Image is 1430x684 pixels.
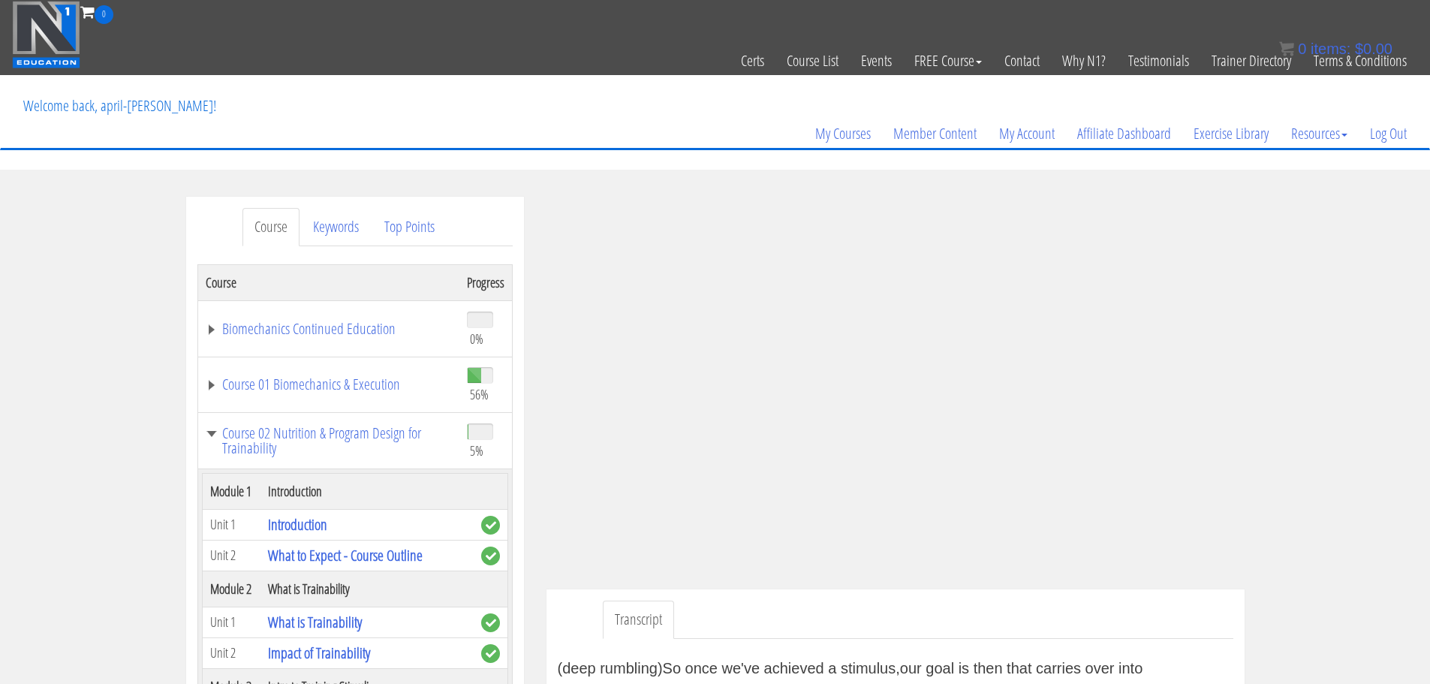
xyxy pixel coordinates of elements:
[481,547,500,565] span: complete
[1280,98,1359,170] a: Resources
[804,98,882,170] a: My Courses
[202,607,260,637] td: Unit 1
[1051,24,1117,98] a: Why N1?
[1302,24,1418,98] a: Terms & Conditions
[1355,41,1363,57] span: $
[268,643,370,663] a: Impact of Trainability
[470,386,489,402] span: 56%
[301,208,371,246] a: Keywords
[1355,41,1392,57] bdi: 0.00
[993,24,1051,98] a: Contact
[730,24,775,98] a: Certs
[260,473,474,509] th: Introduction
[206,321,452,336] a: Biomechanics Continued Education
[80,2,113,22] a: 0
[202,473,260,509] th: Module 1
[850,24,903,98] a: Events
[988,98,1066,170] a: My Account
[1311,41,1350,57] span: items:
[1279,41,1294,56] img: icon11.png
[206,426,452,456] a: Course 02 Nutrition & Program Design for Trainability
[12,1,80,68] img: n1-education
[1359,98,1418,170] a: Log Out
[470,442,483,459] span: 5%
[268,612,362,632] a: What is Trainability
[603,601,674,639] a: Transcript
[459,264,513,300] th: Progress
[242,208,300,246] a: Course
[481,516,500,535] span: complete
[260,571,474,607] th: What is Trainability
[1298,41,1306,57] span: 0
[197,264,459,300] th: Course
[268,545,423,565] a: What to Expect - Course Outline
[1200,24,1302,98] a: Trainer Directory
[1279,41,1392,57] a: 0 items: $0.00
[372,208,447,246] a: Top Points
[481,613,500,632] span: complete
[903,24,993,98] a: FREE Course
[12,76,227,136] p: Welcome back, april-[PERSON_NAME]!
[1066,98,1182,170] a: Affiliate Dashboard
[268,514,327,535] a: Introduction
[202,571,260,607] th: Module 2
[95,5,113,24] span: 0
[202,509,260,540] td: Unit 1
[470,330,483,347] span: 0%
[775,24,850,98] a: Course List
[1117,24,1200,98] a: Testimonials
[206,377,452,392] a: Course 01 Biomechanics & Execution
[202,637,260,668] td: Unit 2
[481,644,500,663] span: complete
[202,540,260,571] td: Unit 2
[1182,98,1280,170] a: Exercise Library
[882,98,988,170] a: Member Content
